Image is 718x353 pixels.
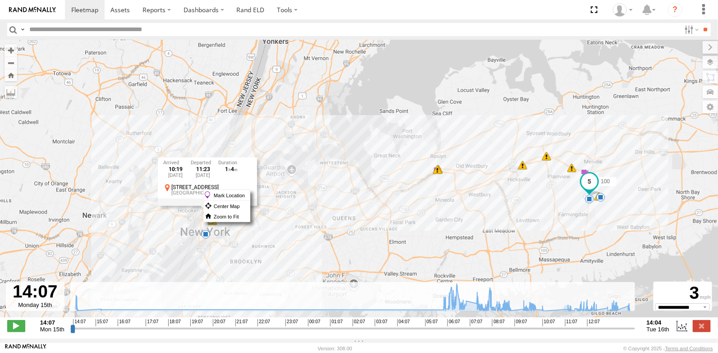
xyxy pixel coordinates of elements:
[40,326,64,333] span: Mon 15th Sep 2025
[447,319,460,326] span: 06:07
[647,326,670,333] span: Tue 16th Sep 2025
[231,166,238,172] span: 4
[96,319,108,326] span: 15:07
[703,101,718,113] label: Map Settings
[204,211,250,222] label: Zoom to Fit
[163,167,188,172] div: 10:19
[375,319,387,326] span: 03:07
[5,86,17,98] label: Measure
[213,319,226,326] span: 20:07
[5,44,17,56] button: Zoom in
[623,346,713,351] div: © Copyright 2025 -
[7,320,25,332] label: Play/Stop
[40,319,64,326] strong: 14:07
[146,319,158,326] span: 17:07
[308,319,321,326] span: 00:07
[171,185,252,190] div: [STREET_ADDRESS]
[353,319,365,326] span: 02:07
[665,346,713,351] a: Terms and Conditions
[9,7,56,13] img: rand-logo.svg
[171,190,252,196] div: [GEOGRAPHIC_DATA]
[5,56,17,69] button: Zoom out
[543,319,555,326] span: 10:07
[668,3,682,17] i: ?
[19,23,26,36] label: Search Query
[515,319,527,326] span: 09:07
[587,319,600,326] span: 12:07
[594,192,603,201] div: 7
[191,172,216,178] div: [DATE]
[258,319,270,326] span: 22:07
[655,283,711,303] div: 3
[5,69,17,81] button: Zoom Home
[118,319,130,326] span: 16:07
[601,178,610,185] span: 100
[225,166,231,172] span: 1
[191,167,216,172] div: 11:23
[647,319,670,326] strong: 14:04
[470,319,483,326] span: 07:07
[5,344,46,353] a: Visit our Website
[73,319,86,326] span: 14:07
[681,23,700,36] label: Search Filter Options
[235,319,248,326] span: 21:07
[204,190,250,200] label: Mark Location
[163,172,188,178] div: [DATE]
[693,320,711,332] label: Close
[492,319,505,326] span: 08:07
[330,319,343,326] span: 01:07
[397,319,410,326] span: 04:07
[565,319,578,326] span: 11:07
[204,201,250,211] label: Center Map
[610,3,636,17] div: Victor Calcano Jr
[190,319,203,326] span: 19:07
[318,346,352,351] div: Version: 308.00
[168,319,181,326] span: 18:07
[425,319,438,326] span: 05:07
[285,319,298,326] span: 23:07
